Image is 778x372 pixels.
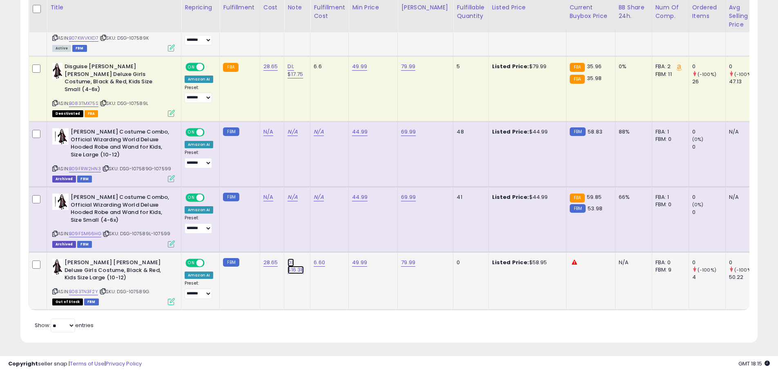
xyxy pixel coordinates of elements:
small: (-100%) [734,71,753,78]
a: Terms of Use [70,360,105,368]
a: N/A [263,193,273,201]
b: Listed Price: [492,193,529,201]
div: ASIN: [52,5,175,51]
div: 47.13 [729,78,762,85]
strong: Copyright [8,360,38,368]
div: Min Price [352,3,394,12]
div: seller snap | | [8,360,142,368]
div: FBM: 11 [655,71,682,78]
div: 50.22 [729,274,762,281]
div: 0 [692,209,725,216]
div: Preset: [185,215,213,234]
div: ASIN: [52,128,175,181]
small: (0%) [692,201,704,208]
span: FBA [85,110,98,117]
small: FBA [570,75,585,84]
div: FBM: 0 [655,201,682,208]
span: | SKU: DSG-107589L-107599 [103,230,170,237]
small: (-100%) [734,267,753,273]
b: Listed Price: [492,258,529,266]
span: FBM [77,176,92,183]
div: 0 [692,128,725,136]
div: 0 [692,143,725,151]
a: 69.99 [401,128,416,136]
div: 88% [619,128,646,136]
div: Cost [263,3,281,12]
span: | SKU: DSG-107589G [99,288,149,295]
div: 6.6 [314,63,342,70]
a: 79.99 [401,258,415,267]
span: Show: entries [35,321,94,329]
a: B083TMX75S [69,100,98,107]
small: FBM [223,258,239,267]
b: [PERSON_NAME] [PERSON_NAME] Deluxe Girls Costume, Black & Red, Kids Size Large (10-12) [65,259,164,284]
div: 66% [619,194,646,201]
div: 0 [729,63,762,70]
div: Preset: [185,150,213,168]
a: DI; $16.38 [288,258,304,274]
b: [PERSON_NAME] Costume Combo, Official Wizarding World Deluxe Hooded Robe and Wand for Kids, Size ... [71,194,170,226]
b: Listed Price: [492,128,529,136]
img: 41ipSQBOKxL._SL40_.jpg [52,128,69,145]
div: 26 [692,78,725,85]
span: 59.85 [587,193,602,201]
div: Fulfillable Quantity [457,3,485,20]
div: $44.99 [492,128,560,136]
div: Title [50,3,178,12]
b: [PERSON_NAME] Costume Combo, Official Wizarding World Deluxe Hooded Robe and Wand for Kids, Size ... [71,128,170,160]
span: Listings that have been deleted from Seller Central [52,176,76,183]
div: 0 [729,259,762,266]
span: OFF [203,194,216,201]
div: ASIN: [52,259,175,304]
div: 4 [692,274,725,281]
div: Listed Price [492,3,563,12]
div: Ordered Items [692,3,722,20]
a: 44.99 [352,128,368,136]
div: $79.99 [492,63,560,70]
span: | SKU: DSG-107589L [100,100,148,107]
div: Preset: [185,281,213,299]
div: Amazon AI [185,206,213,214]
span: ON [186,129,196,136]
small: (-100%) [698,71,716,78]
div: Amazon AI [185,272,213,279]
div: Current Buybox Price [570,3,612,20]
a: N/A [288,193,297,201]
span: OFF [203,64,216,71]
a: B09FSM66HG [69,230,101,237]
div: 41 [457,194,482,201]
span: 53.98 [588,205,602,212]
span: FBM [77,241,92,248]
span: ON [186,260,196,267]
div: FBM: 9 [655,266,682,274]
div: $58.95 [492,259,560,266]
small: FBM [570,127,586,136]
span: FBM [72,45,87,52]
span: ON [186,194,196,201]
span: | SKU: DSG-107589G-107599 [102,165,171,172]
small: FBA [570,194,585,203]
div: [PERSON_NAME] [401,3,450,12]
a: N/A [288,128,297,136]
span: All listings that are unavailable for purchase on Amazon for any reason other than out-of-stock [52,110,83,117]
span: OFF [203,129,216,136]
div: N/A [619,259,646,266]
span: All listings that are currently out of stock and unavailable for purchase on Amazon [52,298,83,305]
a: B083TN3F2Y [69,288,98,295]
div: ASIN: [52,194,175,247]
div: FBA: 2 [655,63,682,70]
div: Avg Selling Price [729,3,759,29]
div: 5 [457,63,482,70]
div: Preset: [185,85,213,103]
span: 58.83 [588,128,602,136]
small: FBM [223,193,239,201]
span: Listings that have been deleted from Seller Central [52,241,76,248]
small: FBM [570,204,586,213]
span: 2025-08-14 18:15 GMT [738,360,770,368]
div: FBA: 0 [655,259,682,266]
a: DI; $17.75 [288,62,303,78]
a: 28.65 [263,258,278,267]
a: 28.65 [263,62,278,71]
span: ON [186,64,196,71]
div: 0 [457,259,482,266]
